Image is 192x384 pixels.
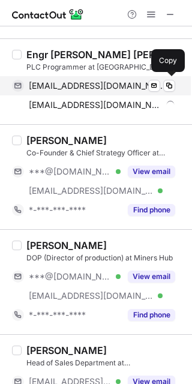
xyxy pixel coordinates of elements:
div: DOP (Director of production) at Miners Hub [26,253,185,263]
div: Engr [PERSON_NAME] [PERSON_NAME] [26,49,185,61]
div: Head of Sales Department at [GEOGRAPHIC_DATA] [26,358,185,368]
div: [PERSON_NAME] [26,239,107,251]
button: Reveal Button [128,271,175,283]
div: [PERSON_NAME] [26,344,107,356]
span: [EMAIL_ADDRESS][DOMAIN_NAME] [29,100,162,110]
span: ***@[DOMAIN_NAME] [29,271,112,282]
button: Reveal Button [128,204,175,216]
button: Reveal Button [128,309,175,321]
div: Co-Founder & Chief Strategy Officer at [GEOGRAPHIC_DATA] [26,148,185,158]
div: [PERSON_NAME] [26,134,107,146]
span: [EMAIL_ADDRESS][DOMAIN_NAME] [29,185,154,196]
img: ContactOut v5.3.10 [12,7,84,22]
span: [EMAIL_ADDRESS][DOMAIN_NAME] [29,80,166,91]
div: PLC Programmer at [GEOGRAPHIC_DATA] [26,62,185,73]
span: ***@[DOMAIN_NAME] [29,166,112,177]
span: [EMAIL_ADDRESS][DOMAIN_NAME] [29,290,154,301]
button: Reveal Button [128,166,175,178]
